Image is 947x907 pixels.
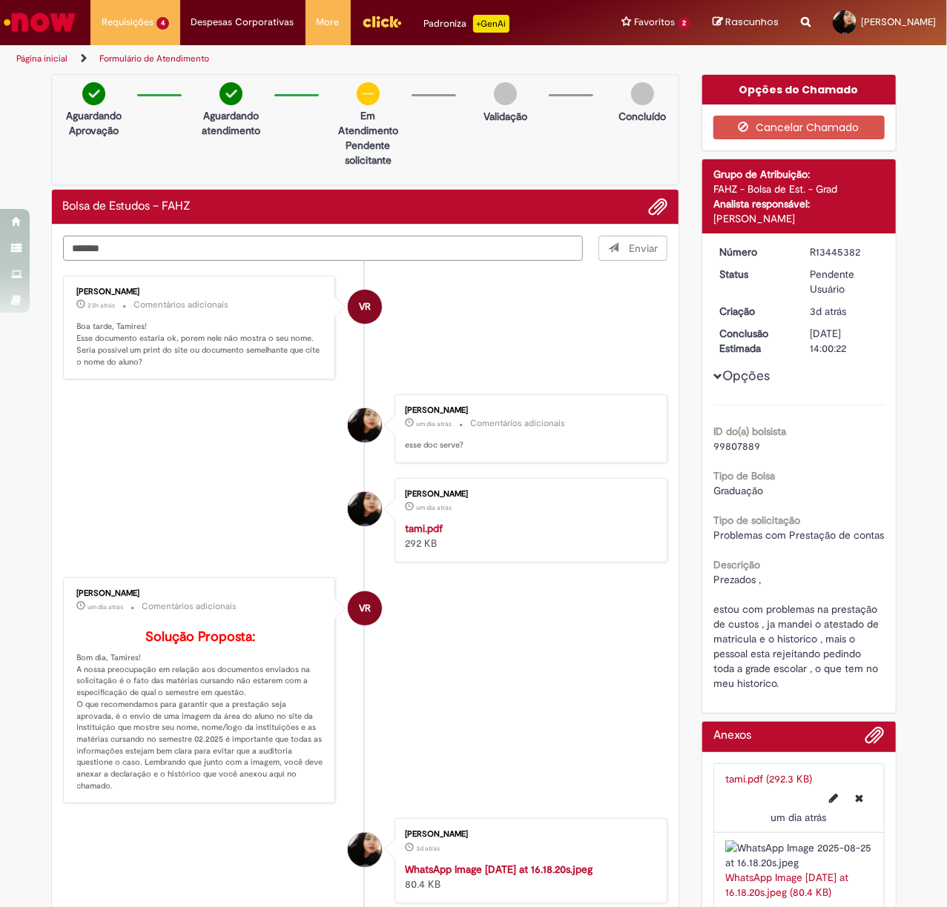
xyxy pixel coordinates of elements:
div: [PERSON_NAME] [405,490,652,499]
p: Boa tarde, Tamires! Esse documento estaria ok, porem nele não mostra o seu nome. Seria possível u... [77,321,324,368]
div: 292 KB [405,521,652,551]
time: 27/08/2025 12:00:52 [416,419,452,428]
div: [PERSON_NAME] [713,211,885,226]
div: [PERSON_NAME] [405,406,652,415]
p: esse doc serve? [405,439,652,451]
span: 3d atrás [811,305,847,318]
img: check-circle-green.png [220,82,242,105]
h2: Anexos [713,729,751,742]
button: Adicionar anexos [648,197,667,216]
div: Padroniza [424,15,509,33]
time: 27/08/2025 11:19:59 [88,602,124,611]
span: More [317,15,340,30]
div: 25/08/2025 16:20:17 [811,304,880,319]
a: WhatsApp Image [DATE] at 16.18.20s.jpeg [405,863,593,876]
span: Requisições [102,15,154,30]
div: Vitoria Ramalho [348,290,382,324]
span: Rascunhos [725,15,779,29]
span: um dia atrás [416,419,452,428]
img: img-circle-grey.png [631,82,654,105]
img: ServiceNow [1,7,78,37]
img: check-circle-green.png [82,82,105,105]
dt: Status [708,267,799,282]
div: [PERSON_NAME] [77,589,324,598]
span: um dia atrás [88,602,124,611]
b: Tipo de solicitação [713,514,800,527]
div: Tamires Maria Silva Da Costa [348,492,382,526]
span: 23h atrás [88,301,116,310]
div: Analista responsável: [713,196,885,211]
button: Adicionar anexos [865,725,885,752]
img: img-circle-grey.png [494,82,517,105]
small: Comentários adicionais [470,417,565,430]
span: VR [359,591,371,626]
div: Tamires Maria Silva Da Costa [348,833,382,867]
b: Tipo de Bolsa [713,469,775,482]
textarea: Digite sua mensagem aqui... [63,236,584,262]
a: tami.pdf (292.3 KB) [725,772,812,785]
time: 25/08/2025 16:20:17 [811,305,847,318]
a: Página inicial [16,53,67,64]
small: Comentários adicionais [134,299,229,311]
div: Vitoria Ramalho [348,591,382,625]
img: WhatsApp Image 2025-08-25 at 16.18.20s.jpeg [725,840,873,870]
p: Bom dia, Tamires! A nossa preocupação em relação aos documentos enviados na solicitação é o fato ... [77,630,324,791]
img: click_logo_yellow_360x200.png [362,10,402,33]
dt: Criação [708,304,799,319]
b: Descrição [713,558,760,571]
b: Solução Proposta: [145,628,255,645]
div: Opções do Chamado [702,75,896,104]
button: Cancelar Chamado [713,116,885,139]
div: [PERSON_NAME] [405,830,652,839]
div: [DATE] 14:00:22 [811,326,880,356]
span: Prezados , estou com problemas na prestação de custos , ja mandei o atestado de matricula e o his... [713,573,882,690]
span: Favoritos [634,15,675,30]
p: Validação [484,109,527,124]
span: Graduação [713,484,763,497]
a: tami.pdf [405,522,443,535]
dt: Número [708,245,799,259]
span: um dia atrás [771,811,827,824]
img: circle-minus.png [357,82,380,105]
p: Pendente solicitante [332,138,404,167]
span: um dia atrás [416,503,452,512]
button: Editar nome de arquivo tami.pdf [821,786,848,810]
div: R13445382 [811,245,880,259]
p: Aguardando Aprovação [58,108,130,138]
div: [PERSON_NAME] [77,288,324,296]
div: FAHZ - Bolsa de Est. - Grad [713,182,885,196]
div: Pendente Usuário [811,267,880,296]
ul: Trilhas de página [11,45,620,73]
a: Formulário de Atendimento [99,53,209,64]
div: Grupo de Atribuição: [713,167,885,182]
button: Excluir tami.pdf [847,786,873,810]
p: Concluído [618,109,666,124]
time: 27/08/2025 13:52:45 [88,301,116,310]
span: 4 [156,17,169,30]
time: 25/08/2025 16:19:48 [416,844,440,853]
p: +GenAi [473,15,509,33]
div: 80.4 KB [405,862,652,891]
b: ID do(a) bolsista [713,425,786,438]
span: VR [359,289,371,325]
div: Tamires Maria Silva Da Costa [348,408,382,442]
time: 27/08/2025 12:00:32 [416,503,452,512]
a: Rascunhos [713,16,779,30]
dt: Conclusão Estimada [708,326,799,356]
small: Comentários adicionais [142,600,237,613]
span: 99807889 [713,439,760,453]
h2: Bolsa de Estudos – FAHZ Histórico de tíquete [63,200,191,213]
a: WhatsApp Image [DATE] at 16.18.20s.jpeg (80.4 KB) [725,871,848,899]
time: 27/08/2025 12:00:32 [771,811,827,824]
span: 3d atrás [416,844,440,853]
span: Despesas Corporativas [191,15,294,30]
p: Aguardando atendimento [195,108,267,138]
span: Problemas com Prestação de contas [713,528,884,542]
p: Em Atendimento [332,108,404,138]
span: [PERSON_NAME] [861,16,936,28]
span: 2 [678,17,690,30]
